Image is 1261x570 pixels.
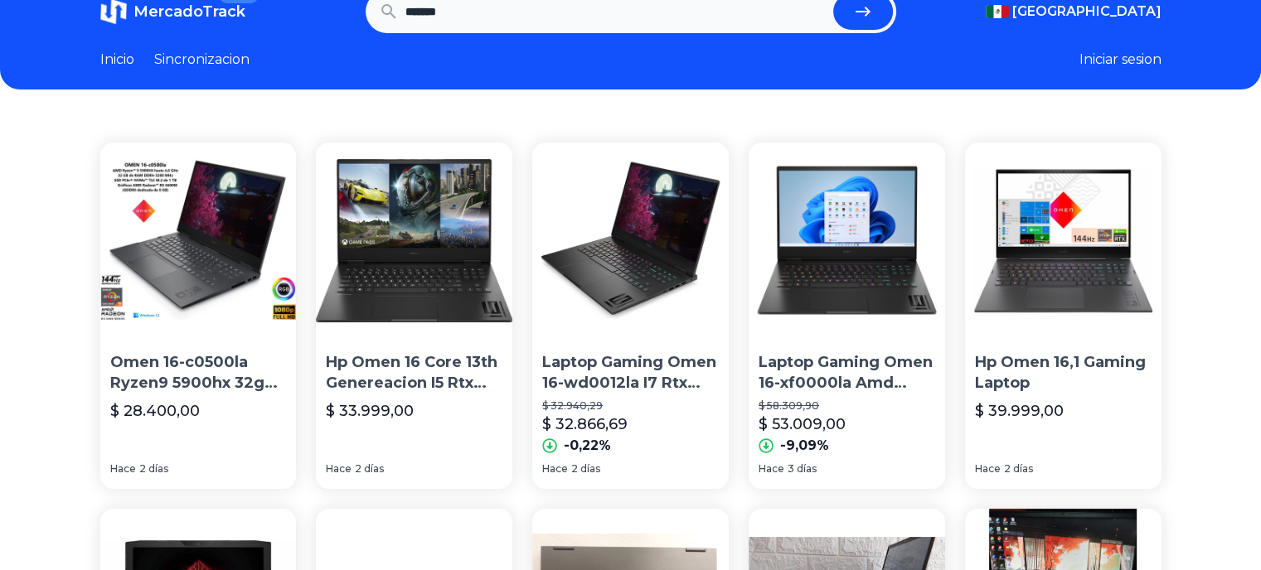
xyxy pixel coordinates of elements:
[564,436,611,456] p: -0,22%
[542,462,568,476] span: Hace
[326,462,352,476] span: Hace
[1004,462,1033,476] span: 2 días
[975,352,1152,394] p: Hp Omen 16,1 Gaming Laptop
[986,5,1009,18] img: Mexico
[759,352,935,394] p: Laptop Gaming Omen 16-xf0000la Amd Ryzen 9 16gb Ram 1tb Ssd
[326,399,414,423] p: $ 33.999,00
[542,413,628,436] p: $ 32.866,69
[759,399,935,413] p: $ 58.309,90
[110,462,136,476] span: Hace
[316,142,512,489] a: Hp Omen 16 Core 13th Genereacion I5 Rtx 4050 16gb RamHp Omen 16 Core 13th Genereacion I5 Rtx 4050...
[139,462,168,476] span: 2 días
[1012,2,1162,22] span: [GEOGRAPHIC_DATA]
[749,142,945,489] a: Laptop Gaming Omen 16-xf0000la Amd Ryzen 9 16gb Ram 1tb SsdLaptop Gaming Omen 16-xf0000la Amd Ryz...
[355,462,384,476] span: 2 días
[975,462,1001,476] span: Hace
[542,399,719,413] p: $ 32.940,29
[571,462,600,476] span: 2 días
[788,462,817,476] span: 3 días
[100,50,134,70] a: Inicio
[110,399,200,423] p: $ 28.400,00
[154,50,250,70] a: Sincronizacion
[532,142,729,339] img: Laptop Gaming Omen 16-wd0012la I7 Rtx 4060 8gb 512 Ssd
[110,352,287,394] p: Omen 16-c0500la Ryzen9 5900hx 32gb Ssd 1tb Rx 6600m 8gb Ddr6
[532,142,729,489] a: Laptop Gaming Omen 16-wd0012la I7 Rtx 4060 8gb 512 SsdLaptop Gaming Omen 16-wd0012la I7 Rtx 4060 ...
[542,352,719,394] p: Laptop Gaming Omen 16-wd0012la I7 Rtx 4060 8gb 512 Ssd
[759,413,846,436] p: $ 53.009,00
[316,142,512,339] img: Hp Omen 16 Core 13th Genereacion I5 Rtx 4050 16gb Ram
[1079,50,1162,70] button: Iniciar sesion
[749,142,945,339] img: Laptop Gaming Omen 16-xf0000la Amd Ryzen 9 16gb Ram 1tb Ssd
[780,436,829,456] p: -9,09%
[100,142,297,489] a: Omen 16-c0500la Ryzen9 5900hx 32gb Ssd 1tb Rx 6600m 8gb Ddr6Omen 16-c0500la Ryzen9 5900hx 32gb Ss...
[965,142,1162,489] a: Hp Omen 16,1 Gaming LaptopHp Omen 16,1 Gaming Laptop$ 39.999,00Hace2 días
[965,142,1162,339] img: Hp Omen 16,1 Gaming Laptop
[133,2,245,21] span: MercadoTrack
[986,2,1162,22] button: [GEOGRAPHIC_DATA]
[759,462,784,476] span: Hace
[326,352,502,394] p: Hp Omen 16 Core 13th Genereacion I5 Rtx 4050 16gb Ram
[100,142,297,339] img: Omen 16-c0500la Ryzen9 5900hx 32gb Ssd 1tb Rx 6600m 8gb Ddr6
[975,399,1064,423] p: $ 39.999,00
